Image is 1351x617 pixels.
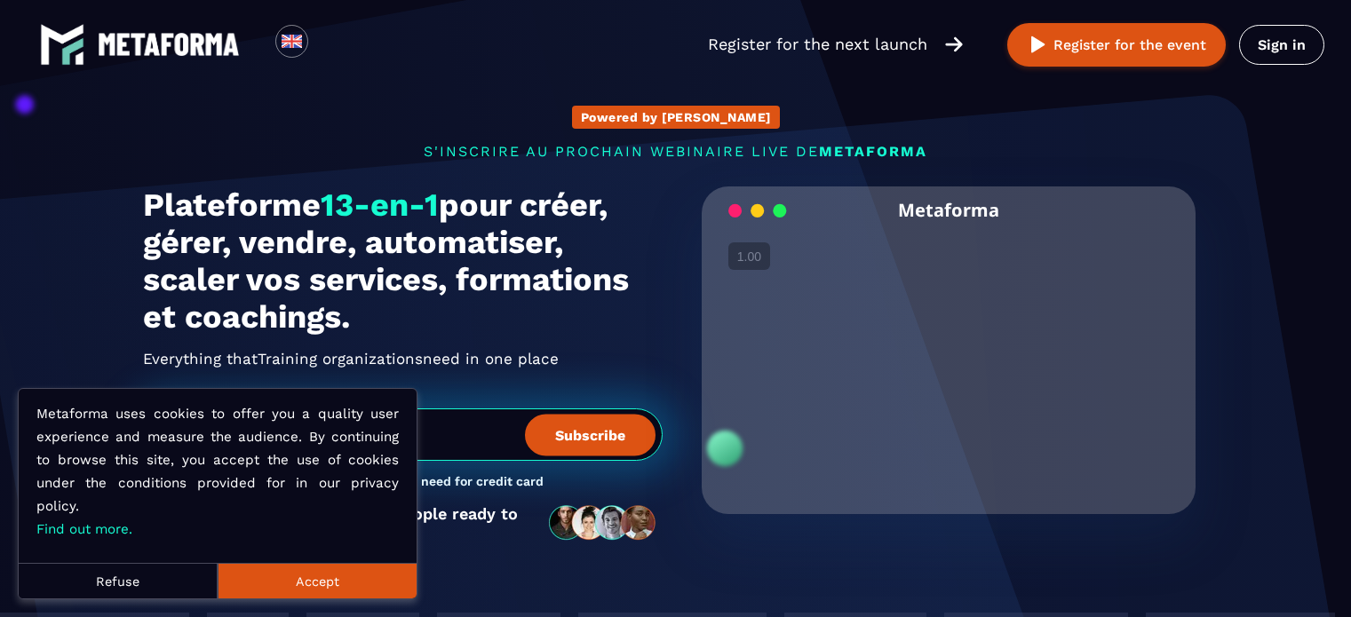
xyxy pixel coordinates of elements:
[1007,23,1226,67] button: Register for the event
[1027,34,1049,56] img: play
[728,202,787,219] img: loading
[98,33,240,56] img: logo
[258,344,423,373] span: Training organizations
[143,344,663,373] h2: Everything that need in one place
[323,34,337,55] input: Search for option
[36,521,132,537] a: Find out more.
[525,414,656,455] button: Subscribe
[143,143,1209,160] p: s'inscrire au prochain webinaire live de
[19,563,218,598] button: Refuse
[1239,25,1324,65] a: Sign in
[708,32,927,57] p: Register for the next launch
[898,186,999,233] h2: Metaforma
[218,563,417,598] button: Accept
[36,402,399,541] p: Metaforma uses cookies to offer you a quality user experience and measure the audience. By contin...
[544,504,663,542] img: community-people
[143,186,663,336] h1: Plateforme pour créer, gérer, vendre, automatiser, scaler vos services, formations et coachings.
[715,233,1183,467] video: Your browser does not support the video tag.
[819,143,927,160] span: METAFORMA
[40,22,84,67] img: logo
[281,30,303,52] img: en
[945,35,963,54] img: arrow-right
[321,186,439,224] span: 13-en-1
[308,25,352,64] div: Search for option
[581,110,771,124] p: Powered by [PERSON_NAME]
[401,474,544,491] h3: No need for credit card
